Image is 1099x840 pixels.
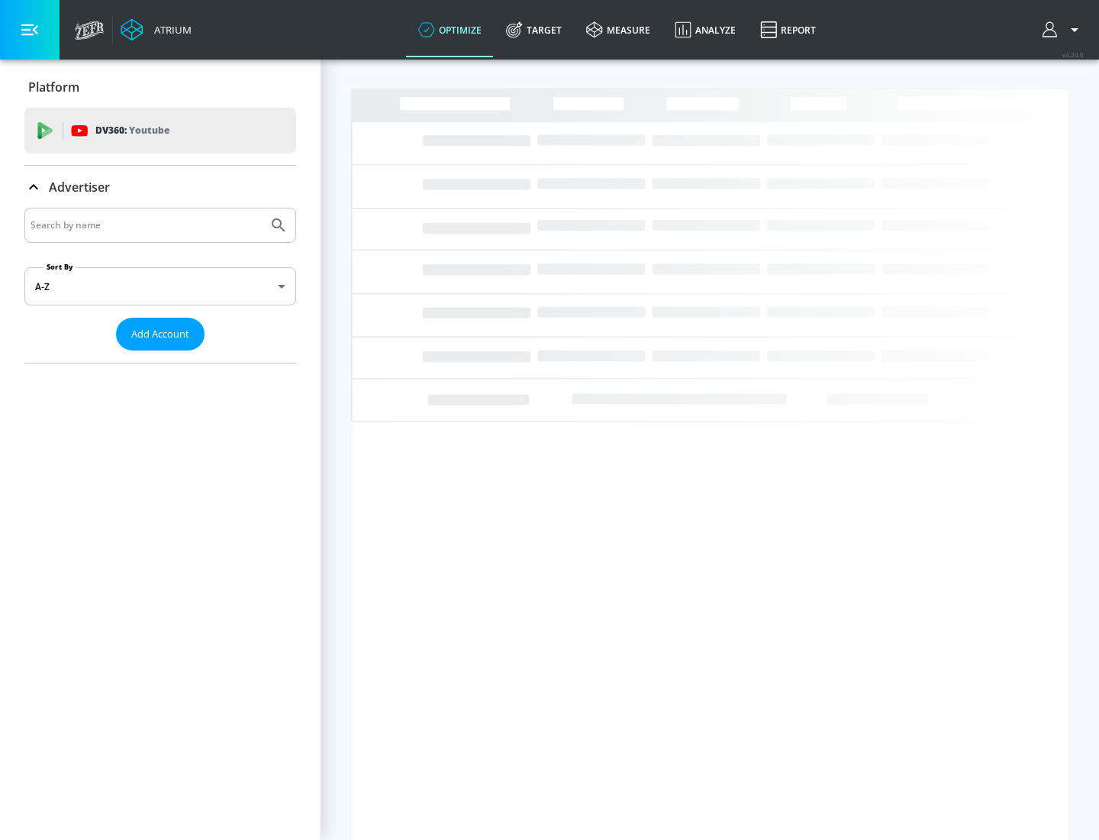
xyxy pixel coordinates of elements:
a: optimize [406,2,494,57]
div: DV360: Youtube [24,108,296,153]
label: Sort By [44,262,76,272]
p: DV360: [95,122,169,139]
div: A-Z [24,267,296,305]
a: Analyze [662,2,748,57]
a: Atrium [121,18,192,41]
div: Atrium [148,23,192,37]
a: measure [574,2,662,57]
p: Platform [28,79,79,95]
span: Add Account [131,325,189,343]
nav: list of Advertiser [24,351,296,363]
div: Advertiser [24,166,296,208]
p: Advertiser [49,179,110,195]
button: Add Account [116,318,205,351]
div: Platform [24,66,296,108]
p: Youtube [129,122,169,138]
div: Advertiser [24,208,296,363]
input: Search by name [31,215,262,235]
a: Report [748,2,828,57]
a: Target [494,2,574,57]
span: v 4.24.0 [1062,50,1084,59]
